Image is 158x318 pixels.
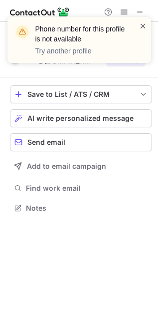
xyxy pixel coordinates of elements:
button: Add to email campaign [10,157,152,175]
span: Send email [27,138,65,146]
img: ContactOut v5.3.10 [10,6,70,18]
span: AI write personalized message [27,114,134,122]
button: AI write personalized message [10,109,152,127]
span: Add to email campaign [27,162,106,170]
span: Find work email [26,184,148,193]
span: Notes [26,204,148,213]
button: Find work email [10,181,152,195]
header: Phone number for this profile is not available [35,24,127,44]
button: save-profile-one-click [10,85,152,103]
div: Save to List / ATS / CRM [27,90,135,98]
button: Notes [10,201,152,215]
button: Send email [10,133,152,151]
img: warning [14,24,30,40]
p: Try another profile [35,46,127,56]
